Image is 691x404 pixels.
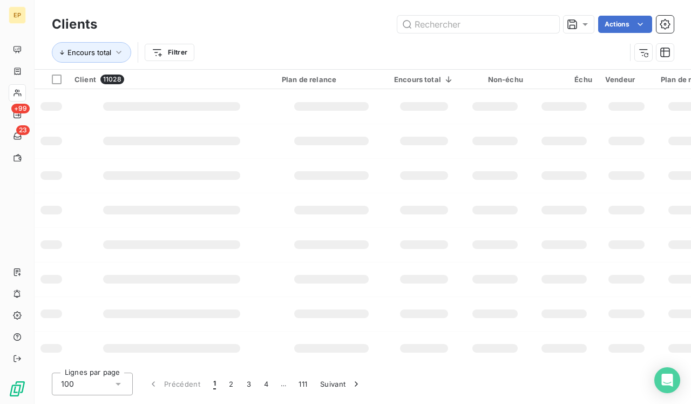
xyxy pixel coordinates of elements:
[141,373,207,395] button: Précédent
[145,44,194,61] button: Filtrer
[74,75,96,84] span: Client
[52,42,131,63] button: Encours total
[605,75,648,84] div: Vendeur
[258,373,275,395] button: 4
[598,16,652,33] button: Actions
[394,75,454,84] div: Encours total
[207,373,222,395] button: 1
[397,16,559,33] input: Rechercher
[100,75,124,84] span: 11028
[67,48,111,57] span: Encours total
[275,375,292,393] span: …
[11,104,30,113] span: +99
[467,75,523,84] div: Non-échu
[52,15,97,34] h3: Clients
[314,373,368,395] button: Suivant
[9,6,26,24] div: EP
[536,75,592,84] div: Échu
[282,75,381,84] div: Plan de relance
[61,379,74,389] span: 100
[213,379,216,389] span: 1
[292,373,314,395] button: 111
[222,373,240,395] button: 2
[9,380,26,398] img: Logo LeanPay
[16,125,30,135] span: 23
[240,373,258,395] button: 3
[654,367,680,393] div: Open Intercom Messenger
